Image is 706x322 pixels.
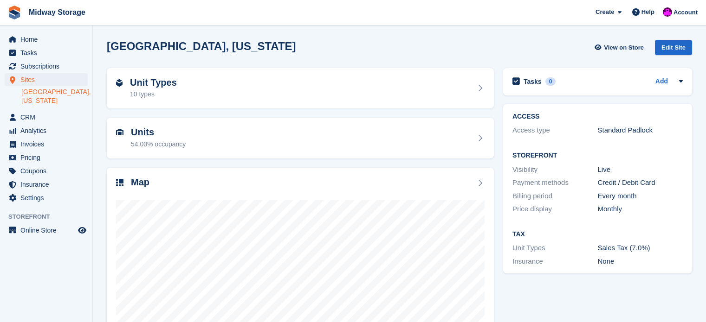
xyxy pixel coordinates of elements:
[512,152,683,159] h2: Storefront
[598,177,683,188] div: Credit / Debit Card
[21,88,88,105] a: [GEOGRAPHIC_DATA], [US_STATE]
[674,8,698,17] span: Account
[5,111,88,124] a: menu
[5,191,88,204] a: menu
[131,177,149,188] h2: Map
[512,256,598,267] div: Insurance
[131,139,186,149] div: 54.00% occupancy
[7,6,21,19] img: stora-icon-8386f47178a22dfd0bd8f6a31ec36ba5ce8667c1dd55bd0f319d3a0aa187defe.svg
[663,7,672,17] img: Gordie Sorensen
[593,40,648,55] a: View on Store
[5,73,88,86] a: menu
[655,76,668,87] a: Add
[20,46,76,59] span: Tasks
[20,60,76,73] span: Subscriptions
[5,124,88,137] a: menu
[604,43,644,52] span: View on Store
[130,89,177,99] div: 10 types
[20,111,76,124] span: CRM
[107,68,494,109] a: Unit Types 10 types
[20,224,76,237] span: Online Store
[598,204,683,215] div: Monthly
[512,113,683,120] h2: ACCESS
[5,33,88,46] a: menu
[20,124,76,137] span: Analytics
[20,138,76,151] span: Invoices
[130,77,177,88] h2: Unit Types
[512,231,683,238] h2: Tax
[20,73,76,86] span: Sites
[512,125,598,136] div: Access type
[524,77,542,86] h2: Tasks
[107,118,494,158] a: Units 54.00% occupancy
[512,177,598,188] div: Payment methods
[598,191,683,202] div: Every month
[5,224,88,237] a: menu
[131,127,186,138] h2: Units
[655,40,692,55] div: Edit Site
[5,60,88,73] a: menu
[641,7,654,17] span: Help
[116,179,123,186] img: map-icn-33ee37083ee616e46c38cad1a60f524a97daa1e2b2c8c0bc3eb3415660979fc1.svg
[116,79,123,87] img: unit-type-icn-2b2737a686de81e16bb02015468b77c625bbabd49415b5ef34ead5e3b44a266d.svg
[20,178,76,191] span: Insurance
[8,212,92,221] span: Storefront
[545,77,556,86] div: 0
[5,151,88,164] a: menu
[512,243,598,253] div: Unit Types
[25,5,89,20] a: Midway Storage
[512,204,598,215] div: Price display
[596,7,614,17] span: Create
[512,191,598,202] div: Billing period
[5,178,88,191] a: menu
[116,129,123,135] img: unit-icn-7be61d7bf1b0ce9d3e12c5938cc71ed9869f7b940bace4675aadf7bd6d80202e.svg
[598,243,683,253] div: Sales Tax (7.0%)
[655,40,692,59] a: Edit Site
[20,164,76,177] span: Coupons
[5,138,88,151] a: menu
[20,191,76,204] span: Settings
[512,164,598,175] div: Visibility
[5,46,88,59] a: menu
[598,125,683,136] div: Standard Padlock
[77,225,88,236] a: Preview store
[598,256,683,267] div: None
[598,164,683,175] div: Live
[5,164,88,177] a: menu
[20,151,76,164] span: Pricing
[20,33,76,46] span: Home
[107,40,296,52] h2: [GEOGRAPHIC_DATA], [US_STATE]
